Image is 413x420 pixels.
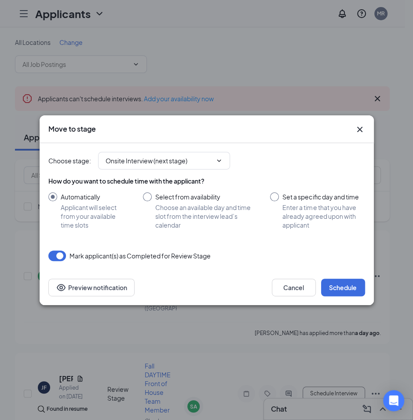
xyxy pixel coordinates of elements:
span: Mark applicant(s) as Completed for Review Stage [69,251,211,261]
div: Open Intercom Messenger [383,390,404,411]
button: Preview notificationEye [48,279,135,296]
div: How do you want to schedule time with the applicant? [48,177,365,185]
svg: ChevronDown [216,157,223,164]
h3: Move to stage [48,124,96,134]
span: Choose stage : [48,156,91,166]
button: Schedule [321,279,365,296]
button: Close [355,124,365,135]
svg: Eye [56,282,66,293]
button: Cancel [272,279,316,296]
svg: Cross [355,124,365,135]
